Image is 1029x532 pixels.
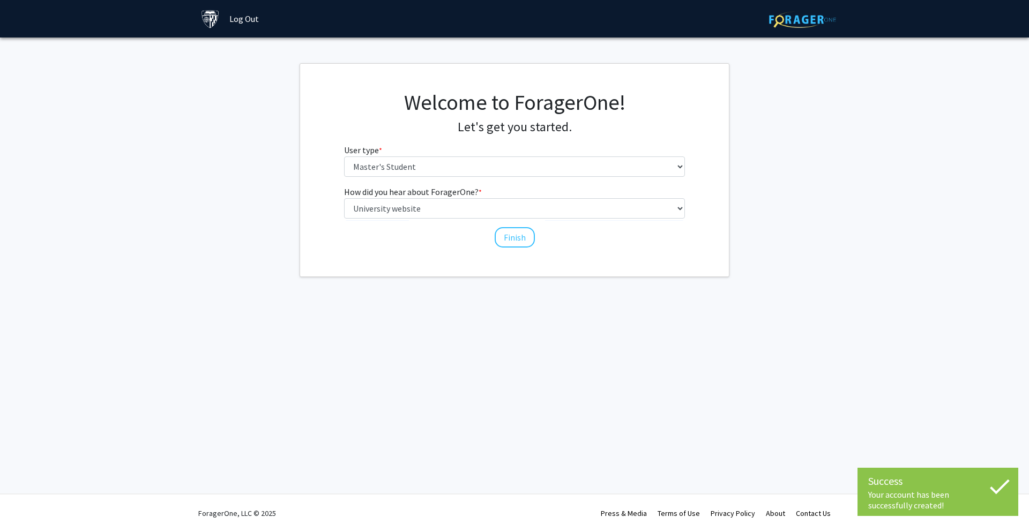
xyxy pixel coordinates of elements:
[344,144,382,156] label: User type
[344,89,685,115] h1: Welcome to ForagerOne!
[201,10,220,28] img: Johns Hopkins University Logo
[868,489,1008,511] div: Your account has been successfully created!
[868,473,1008,489] div: Success
[658,508,700,518] a: Terms of Use
[8,484,46,524] iframe: Chat
[769,11,836,28] img: ForagerOne Logo
[766,508,785,518] a: About
[711,508,755,518] a: Privacy Policy
[601,508,647,518] a: Press & Media
[198,494,276,532] div: ForagerOne, LLC © 2025
[495,227,535,248] button: Finish
[344,119,685,135] h4: Let's get you started.
[344,185,482,198] label: How did you hear about ForagerOne?
[796,508,831,518] a: Contact Us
